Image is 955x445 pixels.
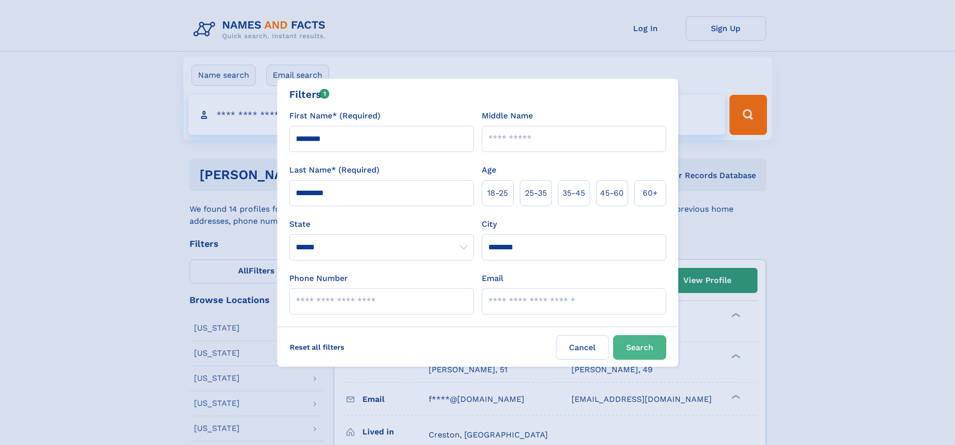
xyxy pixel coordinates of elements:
[289,218,474,230] label: State
[289,110,380,122] label: First Name* (Required)
[525,187,547,199] span: 25‑35
[289,87,330,102] div: Filters
[562,187,585,199] span: 35‑45
[482,164,496,176] label: Age
[482,272,503,284] label: Email
[600,187,624,199] span: 45‑60
[283,335,351,359] label: Reset all filters
[613,335,666,360] button: Search
[482,110,533,122] label: Middle Name
[289,272,348,284] label: Phone Number
[482,218,497,230] label: City
[556,335,609,360] label: Cancel
[289,164,379,176] label: Last Name* (Required)
[643,187,658,199] span: 60+
[487,187,508,199] span: 18‑25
